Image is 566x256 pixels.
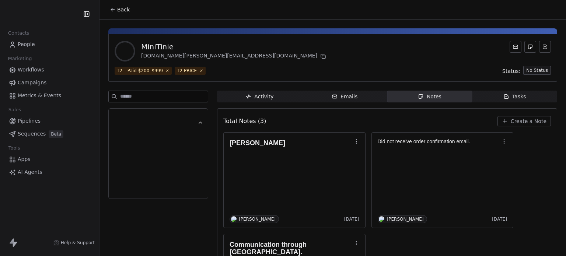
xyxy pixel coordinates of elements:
[378,138,500,144] p: Did not receive order confirmation email.
[117,67,163,74] div: T2 – Paid $200–$999
[245,93,273,101] div: Activity
[141,42,328,52] div: MiniTinie
[344,216,359,222] span: [DATE]
[5,104,24,115] span: Sales
[6,38,93,50] a: People
[141,52,328,61] div: [DOMAIN_NAME][PERSON_NAME][EMAIL_ADDRESS][DOMAIN_NAME]
[49,130,63,138] span: Beta
[223,117,266,126] span: Total Notes (3)
[18,168,42,176] span: AI Agents
[492,216,507,222] span: [DATE]
[230,139,352,147] h1: [PERSON_NAME]
[5,143,23,154] span: Tools
[177,67,197,74] div: T2 PRICE
[18,41,35,48] span: People
[18,155,31,163] span: Apps
[18,66,44,74] span: Workflows
[18,92,61,99] span: Metrics & Events
[6,64,93,76] a: Workflows
[117,6,130,13] span: Back
[5,28,32,39] span: Contacts
[497,116,551,126] button: Create a Note
[18,117,41,125] span: Pipelines
[379,216,384,222] img: S
[239,217,276,222] div: [PERSON_NAME]
[511,118,546,125] span: Create a Note
[53,240,95,246] a: Help & Support
[6,166,93,178] a: AI Agents
[231,216,237,222] img: S
[6,153,93,165] a: Apps
[5,53,35,64] span: Marketing
[6,90,93,102] a: Metrics & Events
[230,241,352,256] h1: Communication through [GEOGRAPHIC_DATA].
[387,217,424,222] div: [PERSON_NAME]
[18,130,46,138] span: Sequences
[6,77,93,89] a: Campaigns
[6,128,93,140] a: SequencesBeta
[502,67,520,75] span: Status:
[332,93,357,101] div: Emails
[503,93,526,101] div: Tasks
[523,66,551,75] button: No Status
[18,79,46,87] span: Campaigns
[61,240,95,246] span: Help & Support
[105,3,134,16] button: Back
[6,115,93,127] a: Pipelines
